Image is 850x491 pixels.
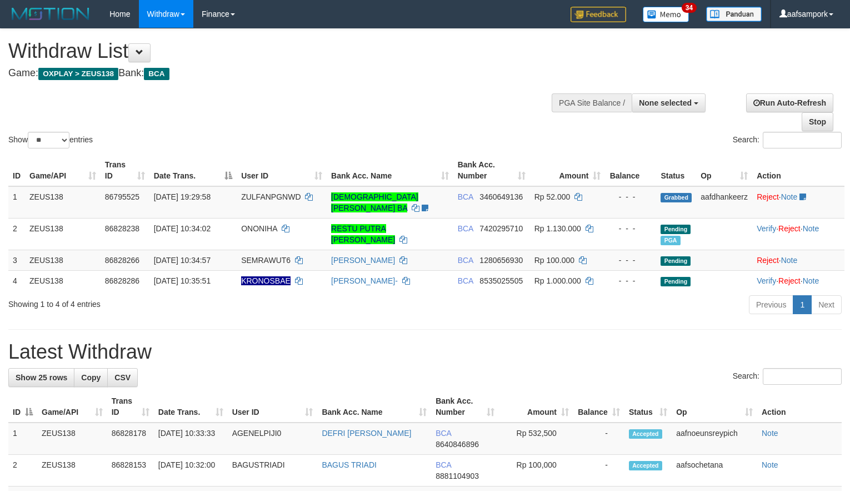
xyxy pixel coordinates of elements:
[8,270,25,291] td: 4
[605,155,656,186] th: Balance
[8,368,74,387] a: Show 25 rows
[154,391,228,423] th: Date Trans.: activate to sort column ascending
[661,193,692,202] span: Grabbed
[105,276,139,285] span: 86828286
[317,391,431,423] th: Bank Acc. Name: activate to sort column ascending
[624,391,672,423] th: Status: activate to sort column ascending
[672,391,757,423] th: Op: activate to sort column ascending
[479,256,523,265] span: Copy 1280656930 to clipboard
[101,155,149,186] th: Trans ID: activate to sort column ascending
[436,429,451,438] span: BCA
[458,192,473,201] span: BCA
[752,270,844,291] td: · ·
[733,132,842,148] label: Search:
[8,391,37,423] th: ID: activate to sort column descending
[643,7,689,22] img: Button%20Memo.svg
[331,256,395,265] a: [PERSON_NAME]
[752,250,844,270] td: ·
[479,224,523,233] span: Copy 7420295710 to clipboard
[107,423,154,455] td: 86828178
[8,250,25,270] td: 3
[322,460,377,469] a: BAGUS TRIADI
[781,256,798,265] a: Note
[499,391,573,423] th: Amount: activate to sort column ascending
[241,276,291,285] span: Nama rekening ada tanda titik/strip, harap diedit
[28,132,69,148] select: Showentries
[431,391,499,423] th: Bank Acc. Number: activate to sort column ascending
[458,224,473,233] span: BCA
[534,256,574,265] span: Rp 100.000
[656,155,696,186] th: Status
[752,155,844,186] th: Action
[763,132,842,148] input: Search:
[793,295,812,314] a: 1
[534,192,571,201] span: Rp 52.000
[241,192,301,201] span: ZULFANPGNWD
[499,423,573,455] td: Rp 532,500
[37,391,107,423] th: Game/API: activate to sort column ascending
[458,276,473,285] span: BCA
[107,391,154,423] th: Trans ID: activate to sort column ascending
[672,423,757,455] td: aafnoeunsreypich
[609,191,652,202] div: - - -
[781,192,798,201] a: Note
[228,423,318,455] td: AGENELPIJI0
[8,455,37,487] td: 2
[228,455,318,487] td: BAGUSTRIADI
[331,192,418,212] a: [DEMOGRAPHIC_DATA][PERSON_NAME] BA
[8,155,25,186] th: ID
[25,218,101,250] td: ZEUS138
[144,68,169,80] span: BCA
[154,455,228,487] td: [DATE] 10:32:00
[237,155,327,186] th: User ID: activate to sort column ascending
[25,155,101,186] th: Game/API: activate to sort column ascending
[499,455,573,487] td: Rp 100,000
[107,368,138,387] a: CSV
[752,218,844,250] td: · ·
[241,224,277,233] span: ONONIHA
[661,277,691,286] span: Pending
[530,155,606,186] th: Amount: activate to sort column ascending
[436,460,451,469] span: BCA
[696,186,752,219] td: aafdhankeerz
[573,391,624,423] th: Balance: activate to sort column ascending
[8,218,25,250] td: 2
[37,423,107,455] td: ZEUS138
[436,472,479,480] span: Copy 8881104903 to clipboard
[154,192,211,201] span: [DATE] 19:29:58
[154,256,211,265] span: [DATE] 10:34:57
[534,224,581,233] span: Rp 1.130.000
[107,455,154,487] td: 86828153
[149,155,237,186] th: Date Trans.: activate to sort column descending
[154,224,211,233] span: [DATE] 10:34:02
[757,224,776,233] a: Verify
[479,192,523,201] span: Copy 3460649136 to clipboard
[81,373,101,382] span: Copy
[8,132,93,148] label: Show entries
[534,276,581,285] span: Rp 1.000.000
[609,275,652,286] div: - - -
[629,461,662,470] span: Accepted
[105,224,139,233] span: 86828238
[778,276,801,285] a: Reject
[757,192,779,201] a: Reject
[629,429,662,439] span: Accepted
[479,276,523,285] span: Copy 8535025505 to clipboard
[571,7,626,22] img: Feedback.jpg
[609,223,652,234] div: - - -
[8,186,25,219] td: 1
[632,93,706,112] button: None selected
[322,429,411,438] a: DEFRI [PERSON_NAME]
[752,186,844,219] td: ·
[757,256,779,265] a: Reject
[154,423,228,455] td: [DATE] 10:33:33
[802,112,833,131] a: Stop
[8,40,556,62] h1: Withdraw List
[228,391,318,423] th: User ID: activate to sort column ascending
[74,368,108,387] a: Copy
[8,6,93,22] img: MOTION_logo.png
[241,256,291,265] span: SEMRAWUT6
[8,68,556,79] h4: Game: Bank:
[696,155,752,186] th: Op: activate to sort column ascending
[661,256,691,266] span: Pending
